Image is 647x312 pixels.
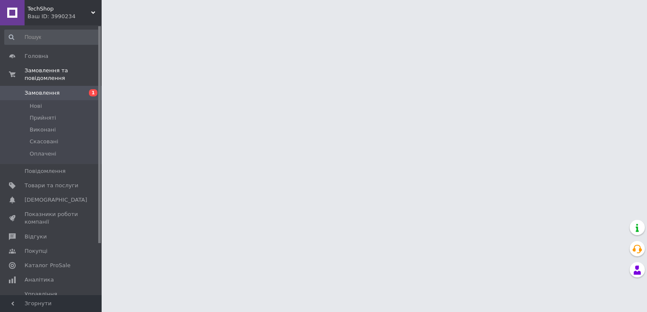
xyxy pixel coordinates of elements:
span: Замовлення [25,89,60,97]
span: Аналітика [25,276,54,284]
span: [DEMOGRAPHIC_DATA] [25,196,87,204]
span: 1 [89,89,97,96]
span: Показники роботи компанії [25,211,78,226]
span: Прийняті [30,114,56,122]
span: Головна [25,52,48,60]
div: Ваш ID: 3990234 [28,13,102,20]
span: Нові [30,102,42,110]
span: Відгуки [25,233,47,241]
span: Виконані [30,126,56,134]
span: TechShop [28,5,91,13]
span: Управління сайтом [25,290,78,306]
span: Скасовані [30,138,58,145]
span: Каталог ProSale [25,262,70,269]
span: Покупці [25,247,47,255]
input: Пошук [4,30,100,45]
span: Оплачені [30,150,56,158]
span: Замовлення та повідомлення [25,67,102,82]
span: Повідомлення [25,167,66,175]
span: Товари та послуги [25,182,78,189]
